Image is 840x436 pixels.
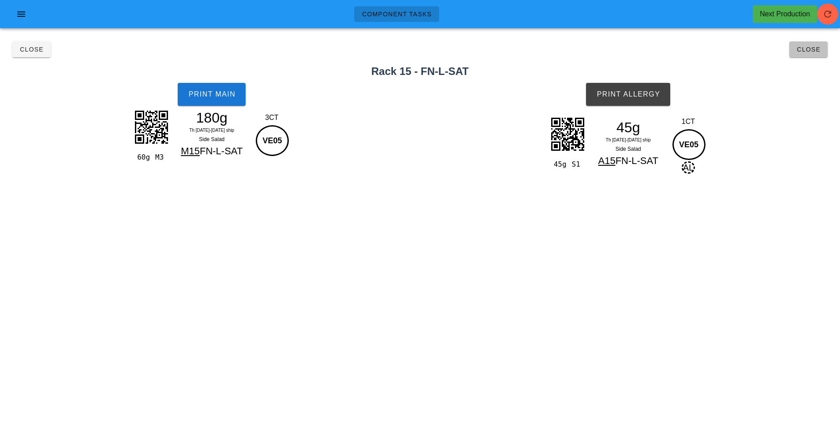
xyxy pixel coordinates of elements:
span: AL [682,161,695,174]
span: Close [796,46,821,53]
span: Component Tasks [362,11,432,18]
div: 180g [173,111,250,124]
span: FN-L-SAT [616,155,658,166]
span: M15 [181,145,200,157]
img: gAEF24+oXjQdAAAAABJRU5ErkJggg== [129,105,173,149]
span: Print Allergy [596,90,660,98]
div: 45g [590,121,667,134]
div: VE05 [672,129,706,160]
button: Print Main [178,83,246,106]
h2: Rack 15 - FN-L-SAT [5,63,835,79]
a: Component Tasks [354,6,439,22]
button: Print Allergy [586,83,670,106]
span: FN-L-SAT [200,145,243,157]
button: Close [789,41,828,57]
span: Th [DATE]-[DATE] ship [606,138,651,142]
div: VE05 [256,125,289,156]
div: M3 [152,152,170,163]
span: Close [19,46,44,53]
div: Next Production [760,9,810,19]
img: AyVfNxSA42MPwJCFs6YMwUC5Ey3sVkBMibt2cIBcqbb2KwAGZP2bOEAOdNtbFaAjEl7tnCAnOk2NitAxqQ9WzhAznQbmxUgY9... [545,112,590,156]
span: Th [DATE]-[DATE] ship [189,128,234,133]
div: Side Salad [590,145,667,153]
div: 45g [550,159,568,170]
div: 3CT [254,112,290,123]
div: Side Salad [173,135,250,144]
div: 60g [134,152,152,163]
div: S1 [568,159,586,170]
span: Print Main [188,90,235,98]
button: Close [12,41,51,57]
span: A15 [598,155,615,166]
div: 1CT [670,116,707,127]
